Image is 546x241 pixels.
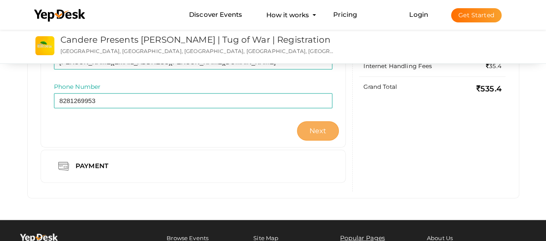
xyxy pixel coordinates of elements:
[35,36,54,55] img: 0C2H5NAW_small.jpeg
[309,127,327,135] span: Next
[54,82,101,91] label: Phone Number
[451,8,502,22] button: Get Started
[60,47,334,55] p: [GEOGRAPHIC_DATA], [GEOGRAPHIC_DATA], [GEOGRAPHIC_DATA], [GEOGRAPHIC_DATA], [GEOGRAPHIC_DATA]
[60,34,331,45] a: Candere Presents [PERSON_NAME] | Tug of War | Registration
[297,121,339,141] button: Next
[333,7,357,23] a: Pricing
[462,76,506,101] td: 535.4
[359,76,462,101] td: Grand Total
[462,56,506,77] td: 35.4
[264,7,312,23] button: How it works
[189,7,242,23] a: Discover Events
[58,161,69,172] img: credit-card.png
[54,93,333,108] input: Enter phone number
[69,161,117,172] div: Payment
[409,10,428,19] a: Login
[359,56,462,77] td: Internet Handling Fees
